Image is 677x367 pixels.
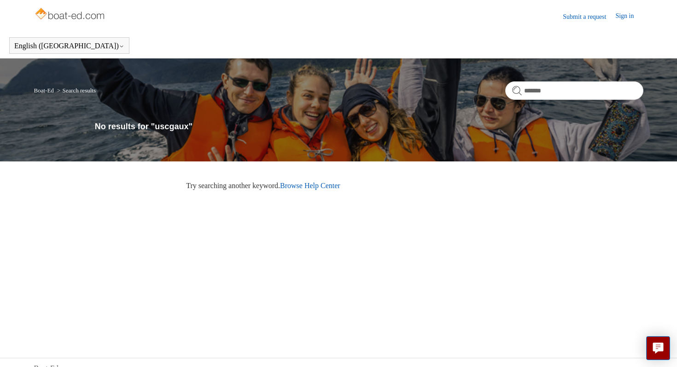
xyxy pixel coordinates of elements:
h1: No results for "uscgaux" [95,120,643,133]
li: Boat-Ed [34,87,56,94]
a: Sign in [615,11,643,22]
a: Browse Help Center [280,182,340,189]
a: Submit a request [563,12,615,22]
input: Search [505,81,643,100]
li: Search results [55,87,96,94]
button: Live chat [646,336,670,360]
p: Try searching another keyword. [186,180,643,191]
img: Boat-Ed Help Center home page [34,6,107,24]
a: Boat-Ed [34,87,54,94]
button: English ([GEOGRAPHIC_DATA]) [14,42,124,50]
